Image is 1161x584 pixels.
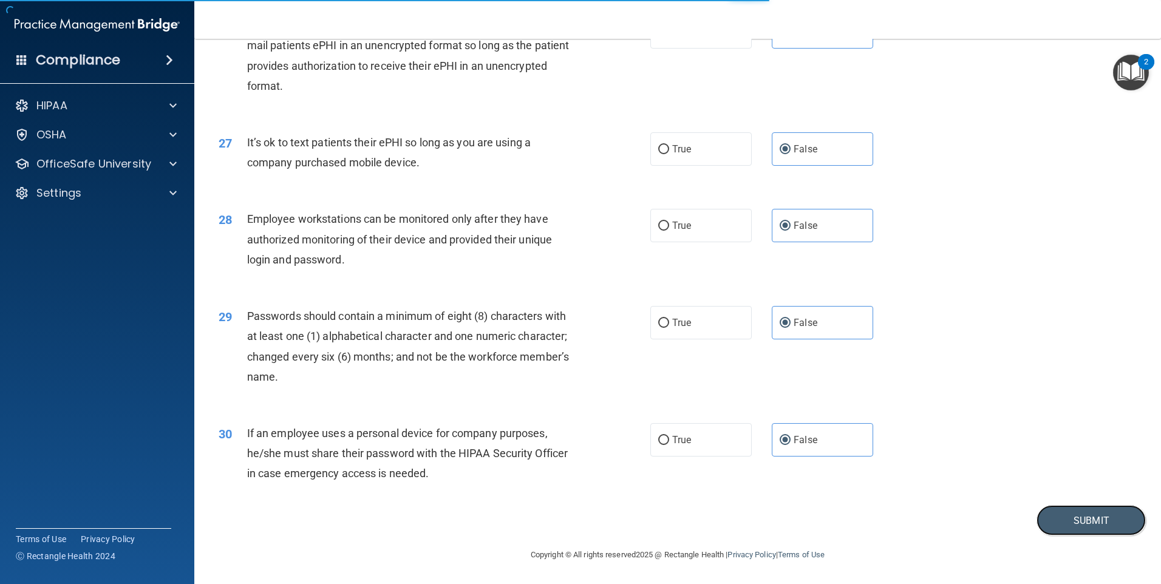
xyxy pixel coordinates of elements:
[247,310,569,383] span: Passwords should contain a minimum of eight (8) characters with at least one (1) alphabetical cha...
[658,319,669,328] input: True
[15,13,180,37] img: PMB logo
[456,535,899,574] div: Copyright © All rights reserved 2025 @ Rectangle Health | |
[780,145,791,154] input: False
[1144,62,1148,78] div: 2
[16,550,115,562] span: Ⓒ Rectangle Health 2024
[16,533,66,545] a: Terms of Use
[794,317,817,328] span: False
[672,220,691,231] span: True
[727,550,775,559] a: Privacy Policy
[36,98,67,113] p: HIPAA
[672,317,691,328] span: True
[81,533,135,545] a: Privacy Policy
[15,186,177,200] a: Settings
[794,143,817,155] span: False
[672,434,691,446] span: True
[780,319,791,328] input: False
[778,550,825,559] a: Terms of Use
[36,157,151,171] p: OfficeSafe University
[36,186,81,200] p: Settings
[658,436,669,445] input: True
[672,143,691,155] span: True
[658,145,669,154] input: True
[1113,55,1149,90] button: Open Resource Center, 2 new notifications
[658,222,669,231] input: True
[15,127,177,142] a: OSHA
[219,310,232,324] span: 29
[219,212,232,227] span: 28
[780,436,791,445] input: False
[219,136,232,151] span: 27
[15,98,177,113] a: HIPAA
[15,157,177,171] a: OfficeSafe University
[794,220,817,231] span: False
[247,19,572,92] span: Even though regular email is not secure, practices are allowed to e-mail patients ePHI in an unen...
[1037,505,1146,536] button: Submit
[36,127,67,142] p: OSHA
[247,136,531,169] span: It’s ok to text patients their ePHI so long as you are using a company purchased mobile device.
[794,434,817,446] span: False
[247,212,552,265] span: Employee workstations can be monitored only after they have authorized monitoring of their device...
[219,427,232,441] span: 30
[780,222,791,231] input: False
[36,52,120,69] h4: Compliance
[247,427,568,480] span: If an employee uses a personal device for company purposes, he/she must share their password with...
